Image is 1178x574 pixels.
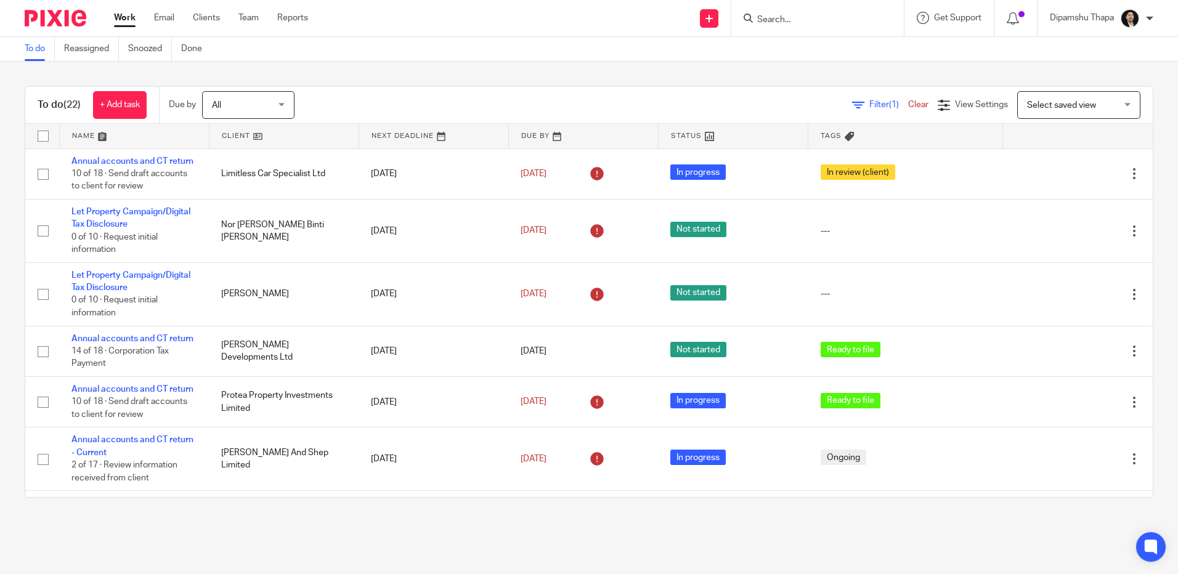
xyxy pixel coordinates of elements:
span: Not started [670,222,726,237]
a: To do [25,37,55,61]
a: + Add task [93,91,147,119]
span: In progress [670,450,726,465]
a: Annual accounts and CT return [71,334,193,343]
span: 14 of 18 · Corporation Tax Payment [71,347,169,368]
td: [DATE] [359,491,508,554]
a: Work [114,12,136,24]
input: Search [756,15,867,26]
span: 10 of 18 · Send draft accounts to client for review [71,398,187,419]
span: 0 of 10 · Request initial information [71,296,158,318]
td: [PERSON_NAME] Developments Ltd [209,326,359,376]
span: [DATE] [521,169,546,178]
img: Dipamshu2.jpg [1120,9,1140,28]
h1: To do [38,99,81,111]
a: Annual accounts and CT return [71,385,193,394]
td: [PERSON_NAME] And Shep Limited [209,427,359,491]
td: [PERSON_NAME] [209,262,359,326]
td: [DATE] [359,377,508,427]
span: All [212,101,221,110]
span: Tags [821,132,842,139]
span: Ready to file [821,342,880,357]
span: In progress [670,164,726,180]
span: Filter [869,100,908,109]
a: Reassigned [64,37,119,61]
span: 2 of 17 · Review information received from client [71,461,177,482]
span: (1) [889,100,899,109]
a: Annual accounts and CT return - Current [71,435,193,456]
span: [DATE] [521,289,546,298]
span: View Settings [955,100,1008,109]
td: [DATE] [359,262,508,326]
a: Email [154,12,174,24]
span: [DATE] [521,455,546,463]
span: Select saved view [1027,101,1096,110]
span: Ongoing [821,450,866,465]
span: Not started [670,342,726,357]
div: --- [821,288,991,300]
a: Let Property Campaign/Digital Tax Disclosure [71,208,190,228]
span: In progress [670,393,726,408]
span: [DATE] [521,227,546,235]
span: Get Support [934,14,981,22]
td: Nor [PERSON_NAME] Binti [PERSON_NAME] [209,199,359,262]
td: Protea Property Investments Limited [209,377,359,427]
a: Clients [193,12,220,24]
a: Reports [277,12,308,24]
td: Limitless Car Specialist Ltd [209,148,359,199]
span: In review (client) [821,164,895,180]
span: Ready to file [821,393,880,408]
p: Due by [169,99,196,111]
a: Snoozed [128,37,172,61]
a: Done [181,37,211,61]
img: Pixie [25,10,86,26]
p: Dipamshu Thapa [1050,12,1114,24]
td: [DATE] [359,199,508,262]
td: [DATE] [359,148,508,199]
span: Not started [670,285,726,301]
span: [DATE] [521,398,546,406]
span: 10 of 18 · Send draft accounts to client for review [71,169,187,191]
td: [DATE] [359,326,508,376]
td: Choluri Holdings LLC [209,491,359,554]
a: Annual accounts and CT return [71,157,193,166]
span: [DATE] [521,347,546,355]
span: 0 of 10 · Request initial information [71,233,158,254]
a: Let Property Campaign/Digital Tax Disclosure [71,271,190,292]
div: --- [821,225,991,237]
a: Clear [908,100,928,109]
td: [DATE] [359,427,508,491]
a: Team [238,12,259,24]
span: (22) [63,100,81,110]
